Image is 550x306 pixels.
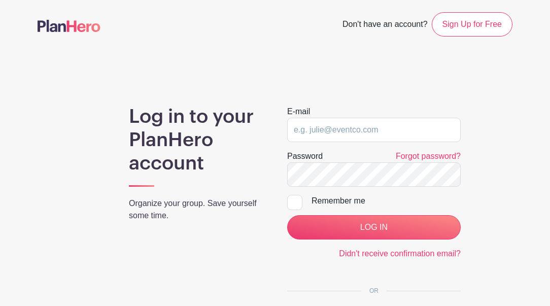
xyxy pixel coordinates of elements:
a: Forgot password? [396,152,461,160]
span: Don't have an account? [342,14,428,37]
input: e.g. julie@eventco.com [287,118,461,142]
label: Password [287,150,323,162]
label: E-mail [287,106,310,118]
img: logo-507f7623f17ff9eddc593b1ce0a138ce2505c220e1c5a4e2b4648c50719b7d32.svg [38,20,100,32]
p: Organize your group. Save yourself some time. [129,197,263,222]
h1: Log in to your PlanHero account [129,106,263,176]
span: OR [361,287,387,294]
input: LOG IN [287,215,461,240]
a: Didn't receive confirmation email? [339,249,461,258]
div: Remember me [312,195,461,207]
a: Sign Up for Free [432,12,512,37]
